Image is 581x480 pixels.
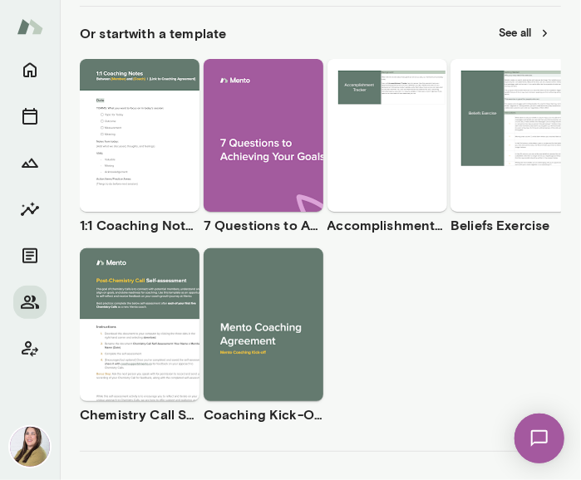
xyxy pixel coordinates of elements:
[80,215,199,235] h6: 1:1 Coaching Notes
[13,53,47,86] button: Home
[327,215,447,235] h6: Accomplishment Tracker
[13,286,47,319] button: Members
[204,404,323,424] h6: Coaching Kick-Off | Coaching Agreement
[13,193,47,226] button: Insights
[13,146,47,179] button: Growth Plan
[10,427,50,467] img: Michelle Doan
[80,404,199,424] h6: Chemistry Call Self-Assessment [Coaches only]
[451,215,570,235] h6: Beliefs Exercise
[80,23,226,43] h6: Or start with a template
[13,332,47,365] button: Client app
[489,20,561,46] button: See all
[17,11,43,42] img: Mento
[13,239,47,272] button: Documents
[204,215,323,235] h6: 7 Questions to Achieving Your Goals
[13,100,47,133] button: Sessions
